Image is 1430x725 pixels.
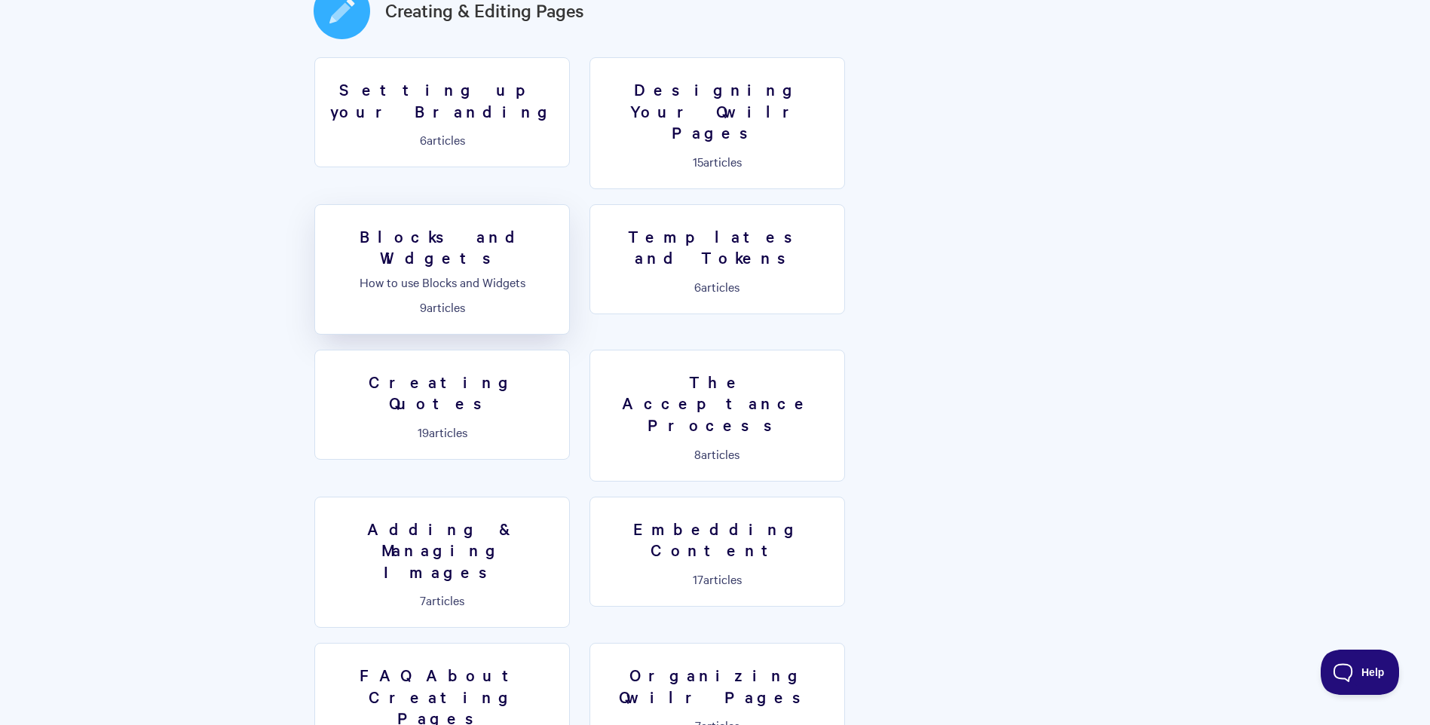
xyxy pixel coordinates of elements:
a: The Acceptance Process 8articles [589,350,845,482]
h3: Embedding Content [599,518,835,561]
p: articles [599,447,835,460]
p: articles [324,593,560,607]
h3: Organizing Qwilr Pages [599,664,835,707]
iframe: Toggle Customer Support [1321,650,1400,695]
a: Blocks and Widgets How to use Blocks and Widgets 9articles [314,204,570,335]
p: How to use Blocks and Widgets [324,275,560,289]
h3: Creating Quotes [324,371,560,414]
p: articles [324,300,560,314]
span: 17 [693,571,703,587]
h3: Setting up your Branding [324,78,560,121]
a: Creating Quotes 19articles [314,350,570,460]
p: articles [599,280,835,293]
h3: Templates and Tokens [599,225,835,268]
a: Adding & Managing Images 7articles [314,497,570,629]
p: articles [324,425,560,439]
span: 6 [694,278,701,295]
h3: The Acceptance Process [599,371,835,436]
span: 6 [420,131,427,148]
h3: Designing Your Qwilr Pages [599,78,835,143]
span: 19 [418,424,429,440]
h3: Adding & Managing Images [324,518,560,583]
a: Setting up your Branding 6articles [314,57,570,167]
h3: Blocks and Widgets [324,225,560,268]
a: Designing Your Qwilr Pages 15articles [589,57,845,189]
p: articles [599,572,835,586]
a: Embedding Content 17articles [589,497,845,607]
a: Templates and Tokens 6articles [589,204,845,314]
span: 9 [420,298,427,315]
span: 8 [694,445,701,462]
span: 7 [420,592,426,608]
p: articles [599,154,835,168]
span: 15 [693,153,703,170]
p: articles [324,133,560,146]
